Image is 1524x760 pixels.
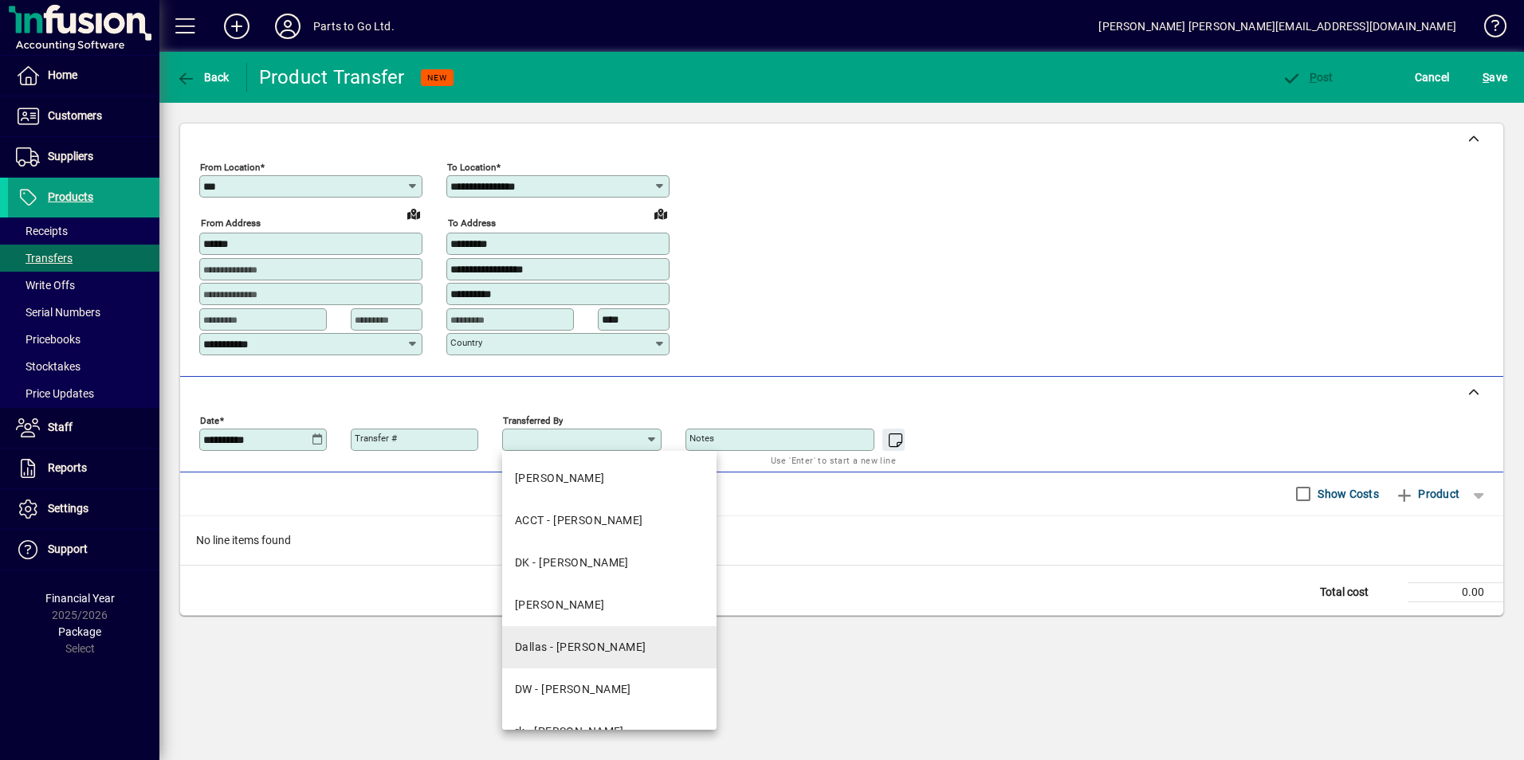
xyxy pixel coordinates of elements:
mat-label: From location [200,162,260,173]
a: Transfers [8,245,159,272]
mat-label: Country [450,337,482,348]
span: Staff [48,421,73,433]
a: Stocktakes [8,353,159,380]
span: Product [1395,481,1459,507]
mat-option: LD - Laurie Dawes [502,584,717,626]
span: P [1310,71,1317,84]
span: Pricebooks [16,333,81,346]
span: ost [1282,71,1333,84]
a: View on map [401,201,426,226]
a: Suppliers [8,137,159,177]
a: Reports [8,449,159,488]
mat-label: Transferred by [503,414,563,425]
a: Pricebooks [8,326,159,353]
span: NEW [427,72,447,83]
span: Receipts [16,225,68,237]
a: Serial Numbers [8,299,159,326]
a: Receipts [8,217,159,245]
span: ave [1483,65,1507,90]
a: Price Updates [8,380,159,407]
span: Cancel [1415,65,1450,90]
div: No line items found [180,516,1503,565]
a: Home [8,56,159,96]
mat-label: Transfer # [355,433,397,444]
a: Staff [8,408,159,448]
div: rk - [PERSON_NAME] [515,723,624,740]
div: Product Transfer [259,65,405,90]
div: [PERSON_NAME] [515,470,605,487]
span: Customers [48,109,102,122]
span: Suppliers [48,150,93,163]
button: Cancel [1411,63,1454,92]
a: Support [8,530,159,570]
div: DW - [PERSON_NAME] [515,681,631,698]
span: Transfers [16,252,73,264]
div: Parts to Go Ltd. [313,14,395,39]
span: Price Updates [16,387,94,400]
a: Knowledge Base [1472,3,1504,55]
button: Product [1387,480,1467,508]
button: Post [1278,63,1337,92]
mat-option: ACCT - David Wynne [502,499,717,542]
div: DK - [PERSON_NAME] [515,554,629,571]
a: Write Offs [8,272,159,299]
button: Add [211,12,262,41]
mat-option: DK - Dharmendra Kumar [502,542,717,584]
span: S [1483,71,1489,84]
mat-option: Dallas - Dallas Iosefo [502,626,717,668]
label: Show Costs [1314,486,1379,502]
span: Home [48,69,77,81]
mat-label: Date [200,414,219,425]
span: Settings [48,502,88,515]
mat-option: DW - Dave Wheatley [502,668,717,711]
app-page-header-button: Back [159,63,247,92]
mat-option: DAVE - Dave Keogan [502,457,717,499]
span: Write Offs [16,279,75,292]
span: Package [58,625,101,638]
td: Total cost [1312,582,1408,601]
mat-hint: Use 'Enter' to start a new line [771,451,896,469]
button: Profile [262,12,313,41]
a: Settings [8,489,159,529]
td: 0.00 [1408,582,1503,601]
a: View on map [648,201,674,226]
mat-label: Notes [689,433,714,444]
div: Dallas - [PERSON_NAME] [515,639,646,656]
span: Stocktakes [16,360,81,373]
button: Save [1479,63,1511,92]
span: Financial Year [45,592,115,605]
div: [PERSON_NAME] [515,597,605,613]
a: Customers [8,96,159,136]
mat-option: rk - Rajat Kapoor [502,711,717,753]
span: Support [48,543,88,555]
span: Back [176,71,230,84]
span: Products [48,190,93,203]
button: Back [172,63,234,92]
div: [PERSON_NAME] [PERSON_NAME][EMAIL_ADDRESS][DOMAIN_NAME] [1098,14,1456,39]
span: Reports [48,461,87,474]
div: ACCT - [PERSON_NAME] [515,512,643,529]
span: Serial Numbers [16,306,100,319]
mat-label: To location [447,162,496,173]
